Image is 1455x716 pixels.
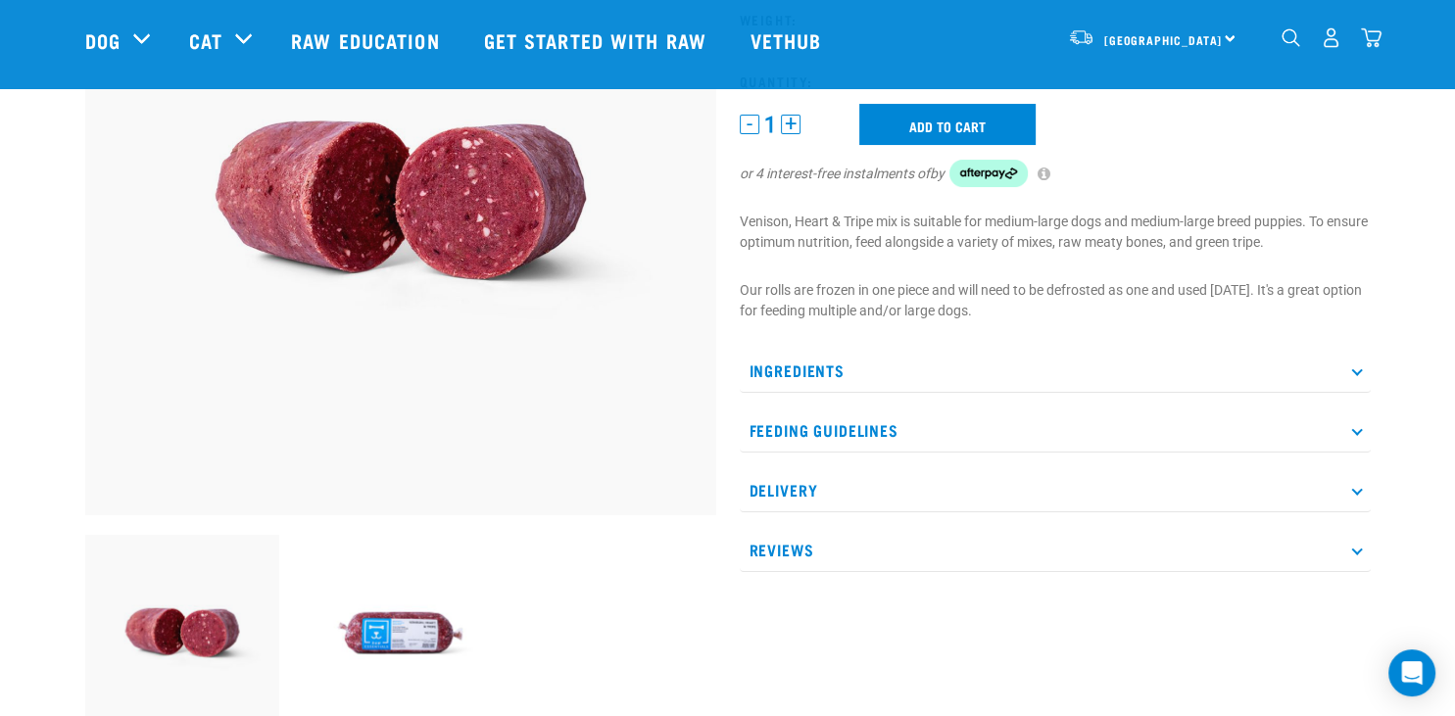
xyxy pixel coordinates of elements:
[731,1,847,79] a: Vethub
[464,1,731,79] a: Get started with Raw
[740,468,1371,512] p: Delivery
[1282,28,1300,47] img: home-icon-1@2x.png
[740,280,1371,321] p: Our rolls are frozen in one piece and will need to be defrosted as one and used [DATE]. It's a gr...
[781,115,800,134] button: +
[859,104,1036,145] input: Add to cart
[949,160,1028,187] img: Afterpay
[740,115,759,134] button: -
[1361,27,1382,48] img: home-icon@2x.png
[271,1,463,79] a: Raw Education
[740,408,1371,453] p: Feeding Guidelines
[1321,27,1341,48] img: user.png
[740,212,1371,253] p: Venison, Heart & Tripe mix is suitable for medium-large dogs and medium-large breed puppies. To e...
[740,349,1371,393] p: Ingredients
[1104,36,1223,43] span: [GEOGRAPHIC_DATA]
[740,528,1371,572] p: Reviews
[740,160,1371,187] div: or 4 interest-free instalments of by
[85,25,121,55] a: Dog
[764,115,776,135] span: 1
[1388,649,1435,696] div: Open Intercom Messenger
[1068,28,1094,46] img: van-moving.png
[189,25,222,55] a: Cat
